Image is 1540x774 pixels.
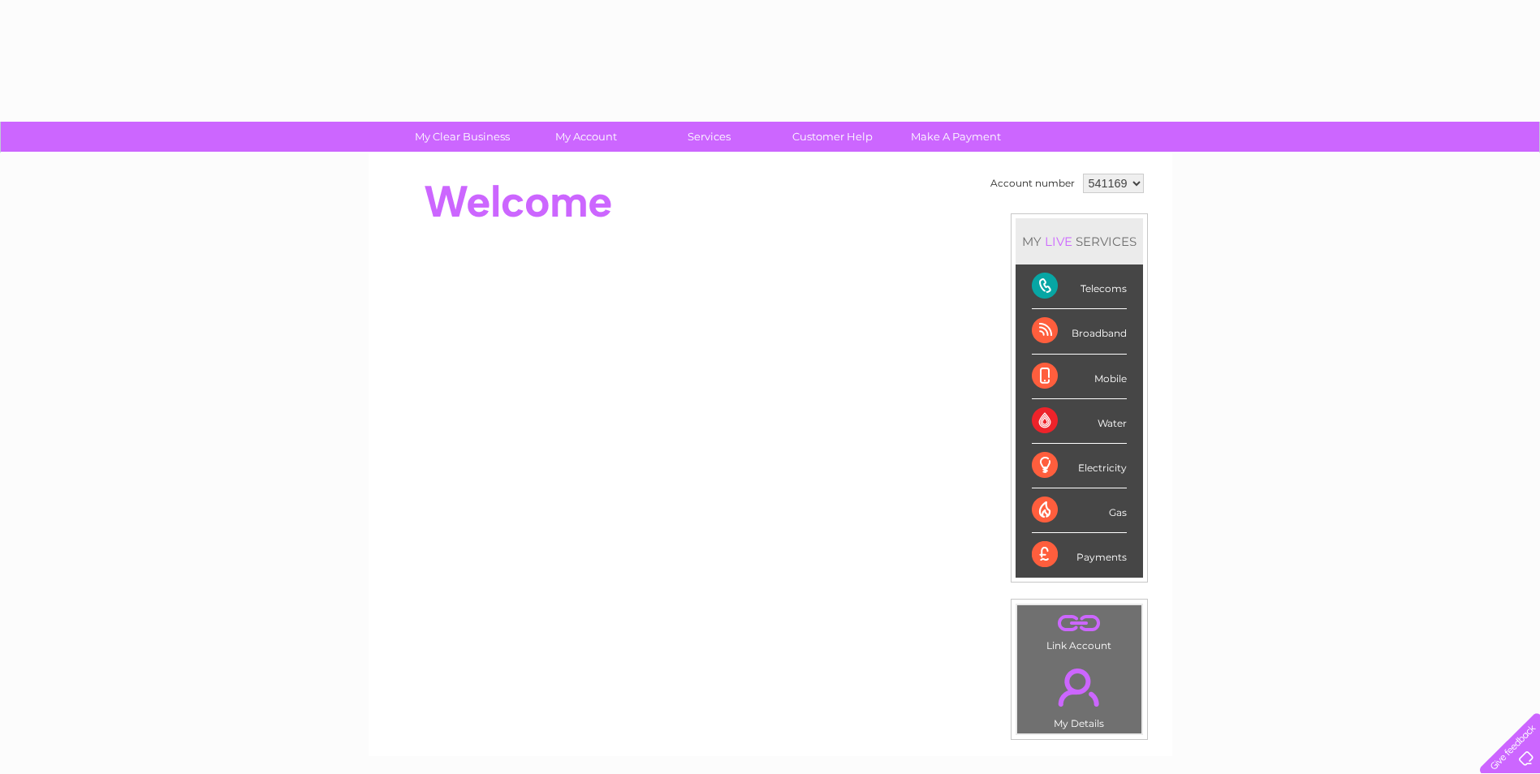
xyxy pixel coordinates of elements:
a: Customer Help [766,122,899,152]
div: MY SERVICES [1016,218,1143,264]
div: Water [1032,399,1127,444]
td: Account number [986,170,1079,197]
div: Mobile [1032,355,1127,399]
td: My Details [1016,655,1142,734]
div: Broadband [1032,309,1127,354]
div: Telecoms [1032,264,1127,309]
a: My Clear Business [395,122,529,152]
a: Make A Payment [889,122,1023,152]
a: Services [642,122,776,152]
div: LIVE [1042,234,1076,249]
a: . [1021,659,1137,716]
td: Link Account [1016,604,1142,656]
a: My Account [519,122,653,152]
a: . [1021,609,1137,638]
div: Payments [1032,533,1127,577]
div: Gas [1032,488,1127,533]
div: Electricity [1032,444,1127,488]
